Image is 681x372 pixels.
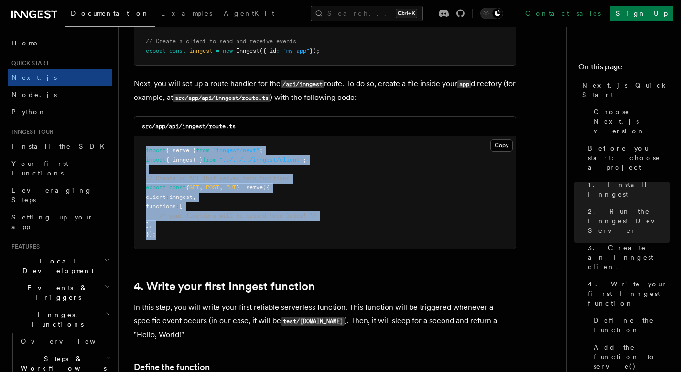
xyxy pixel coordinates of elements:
[276,47,280,54] span: :
[159,212,316,219] span: /* your functions will be passed here later! */
[239,184,243,191] span: =
[594,316,670,335] span: Define the function
[155,3,218,26] a: Examples
[8,252,112,279] button: Local Development
[236,47,259,54] span: Inngest
[134,301,516,341] p: In this step, you will write your first reliable serverless function. This function will be trigg...
[610,6,673,21] a: Sign Up
[480,8,503,19] button: Toggle dark mode
[590,103,670,140] a: Choose Next.js version
[149,221,152,228] span: ,
[584,275,670,312] a: 4. Write your first Inngest function
[457,80,471,88] code: app
[263,184,270,191] span: ({
[169,194,193,200] span: inngest
[146,175,290,182] span: // Create an API that serves zero functions
[11,142,110,150] span: Install the SDK
[8,208,112,235] a: Setting up your app
[584,203,670,239] a: 2. Run the Inngest Dev Server
[8,306,112,333] button: Inngest Functions
[173,94,270,102] code: src/app/api/inngest/route.ts
[226,184,236,191] span: PUT
[65,3,155,27] a: Documentation
[11,108,46,116] span: Python
[8,34,112,52] a: Home
[582,80,670,99] span: Next.js Quick Start
[11,74,57,81] span: Next.js
[8,279,112,306] button: Events & Triggers
[166,147,196,153] span: { serve }
[578,77,670,103] a: Next.js Quick Start
[588,207,670,235] span: 2. Run the Inngest Dev Server
[134,280,315,293] a: 4. Write your first Inngest function
[161,10,212,17] span: Examples
[206,184,219,191] span: POST
[259,147,263,153] span: ;
[203,156,216,163] span: from
[8,155,112,182] a: Your first Functions
[216,47,219,54] span: =
[21,338,119,345] span: Overview
[396,9,417,18] kbd: Ctrl+K
[588,279,670,308] span: 4. Write your first Inngest function
[588,243,670,272] span: 3. Create an Inngest client
[189,184,199,191] span: GET
[213,147,259,153] span: "inngest/next"
[303,156,306,163] span: ;
[8,103,112,120] a: Python
[588,180,670,199] span: 1. Install Inngest
[189,47,213,54] span: inngest
[519,6,606,21] a: Contact sales
[11,38,38,48] span: Home
[199,184,203,191] span: ,
[281,317,345,326] code: test/[DOMAIN_NAME]
[590,312,670,339] a: Define the function
[578,61,670,77] h4: On this page
[11,91,57,98] span: Node.js
[236,184,239,191] span: }
[259,47,276,54] span: ({ id
[17,333,112,350] a: Overview
[584,239,670,275] a: 3. Create an Inngest client
[142,123,236,130] code: src/app/api/inngest/route.ts
[169,184,186,191] span: const
[146,203,176,209] span: functions
[186,184,189,191] span: {
[246,184,263,191] span: serve
[134,77,516,105] p: Next, you will set up a route handler for the route. To do so, create a file inside your director...
[588,143,670,172] span: Before you start: choose a project
[8,310,103,329] span: Inngest Functions
[11,186,92,204] span: Leveraging Steps
[146,184,166,191] span: export
[166,156,203,163] span: { inngest }
[8,283,104,302] span: Events & Triggers
[193,194,196,200] span: ,
[223,47,233,54] span: new
[584,140,670,176] a: Before you start: choose a project
[8,128,54,136] span: Inngest tour
[219,156,303,163] span: "../../../inngest/client"
[281,80,324,88] code: /api/inngest
[283,47,310,54] span: "my-app"
[310,47,320,54] span: });
[71,10,150,17] span: Documentation
[218,3,280,26] a: AgentKit
[584,176,670,203] a: 1. Install Inngest
[311,6,423,21] button: Search...Ctrl+K
[8,182,112,208] a: Leveraging Steps
[176,203,179,209] span: :
[146,156,166,163] span: import
[146,147,166,153] span: import
[8,138,112,155] a: Install the SDK
[594,342,670,371] span: Add the function to serve()
[8,243,40,251] span: Features
[169,47,186,54] span: const
[196,147,209,153] span: from
[11,213,94,230] span: Setting up your app
[8,59,49,67] span: Quick start
[219,184,223,191] span: ,
[8,86,112,103] a: Node.js
[179,203,183,209] span: [
[11,160,68,177] span: Your first Functions
[146,231,156,238] span: });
